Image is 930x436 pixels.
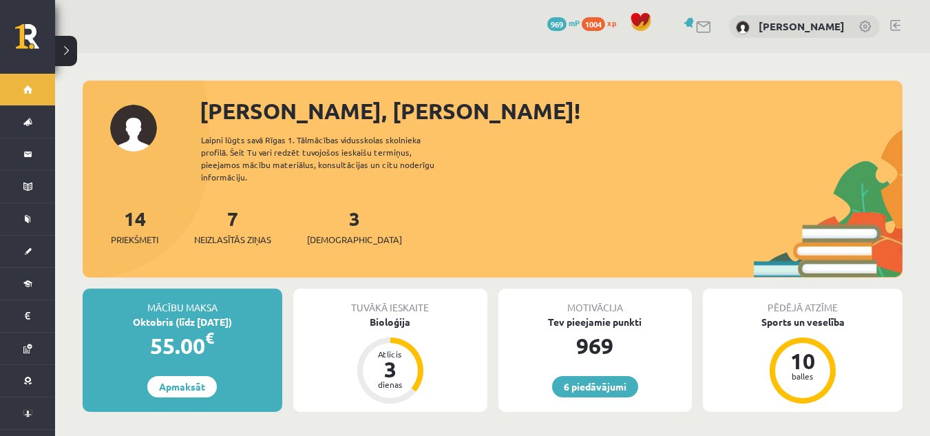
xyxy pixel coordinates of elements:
[547,17,580,28] a: 969 mP
[552,376,638,397] a: 6 piedāvājumi
[307,206,402,247] a: 3[DEMOGRAPHIC_DATA]
[83,329,282,362] div: 55.00
[498,329,693,362] div: 969
[194,233,271,247] span: Neizlasītās ziņas
[111,233,158,247] span: Priekšmeti
[293,315,487,406] a: Bioloģija Atlicis 3 dienas
[703,315,902,406] a: Sports un veselība 10 balles
[205,328,214,348] span: €
[370,350,411,358] div: Atlicis
[703,315,902,329] div: Sports un veselība
[370,358,411,380] div: 3
[498,315,693,329] div: Tev pieejamie punkti
[782,350,823,372] div: 10
[498,289,693,315] div: Motivācija
[307,233,402,247] span: [DEMOGRAPHIC_DATA]
[607,17,616,28] span: xp
[201,134,458,183] div: Laipni lūgts savā Rīgas 1. Tālmācības vidusskolas skolnieka profilā. Šeit Tu vari redzēt tuvojošo...
[83,315,282,329] div: Oktobris (līdz [DATE])
[194,206,271,247] a: 7Neizlasītās ziņas
[200,94,902,127] div: [PERSON_NAME], [PERSON_NAME]!
[547,17,567,31] span: 969
[736,21,750,34] img: Anastasija Pozņakova
[147,376,217,397] a: Apmaksāt
[370,380,411,388] div: dienas
[293,315,487,329] div: Bioloģija
[111,206,158,247] a: 14Priekšmeti
[83,289,282,315] div: Mācību maksa
[582,17,623,28] a: 1004 xp
[759,19,845,33] a: [PERSON_NAME]
[582,17,605,31] span: 1004
[703,289,902,315] div: Pēdējā atzīme
[782,372,823,380] div: balles
[15,24,55,59] a: Rīgas 1. Tālmācības vidusskola
[569,17,580,28] span: mP
[293,289,487,315] div: Tuvākā ieskaite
